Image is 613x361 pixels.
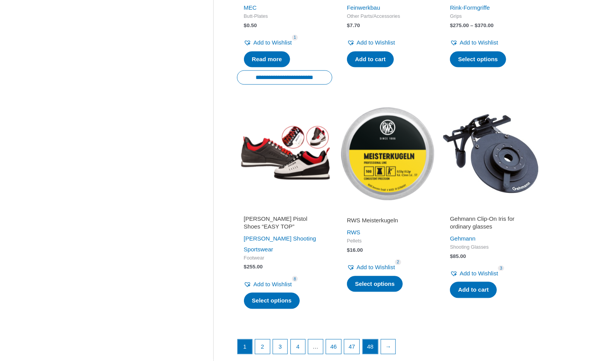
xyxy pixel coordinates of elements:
iframe: Customer reviews powered by Trustpilot [347,206,428,215]
span: Add to Wishlist [254,281,292,287]
iframe: Customer reviews powered by Trustpilot [244,206,325,215]
a: Read more about “Rubber knop” [244,51,290,67]
span: Add to Wishlist [254,39,292,46]
a: Page 3 [273,339,288,354]
bdi: 16.00 [347,247,363,253]
span: Butt-Plates [244,13,325,20]
span: Add to Wishlist [460,270,498,277]
img: SAUER Pistol Shoes "EASY TOP" [237,106,332,201]
span: $ [450,253,453,259]
span: Footwear [244,255,325,261]
img: RWS Meisterkugeln [340,106,435,201]
span: Add to Wishlist [357,39,395,46]
span: Add to Wishlist [460,39,498,46]
a: Page 2 [255,339,270,354]
a: Select options for “SAUER Pistol Shoes "EASY TOP"” [244,292,300,309]
span: $ [347,247,350,253]
a: Rink-Formgriffe [450,4,490,11]
span: 2 [395,259,401,265]
bdi: 255.00 [244,264,263,270]
a: Gehmann Clip-On Iris for ordinary glasses [450,215,531,233]
a: Add to Wishlist [244,279,292,290]
span: Shooting Glasses [450,244,531,251]
span: 3 [498,265,504,271]
span: Page 1 [238,339,252,354]
a: Add to Wishlist [244,37,292,48]
img: Gehmann Clip-On Iris [443,106,538,201]
span: $ [244,22,247,28]
a: Page 4 [291,339,306,354]
span: $ [244,264,247,270]
span: Other Parts/Accessories [347,13,428,20]
span: $ [450,22,453,28]
a: Gehmann [450,235,476,242]
span: Pellets [347,238,428,244]
h2: Gehmann Clip-On Iris for ordinary glasses [450,215,531,230]
bdi: 275.00 [450,22,469,28]
a: Add to Wishlist [450,37,498,48]
h2: RWS Meisterkugeln [347,217,428,224]
span: Grips [450,13,531,20]
a: Add to Wishlist [450,268,498,279]
a: MEC [244,4,257,11]
span: – [470,22,474,28]
a: Page 47 [344,339,359,354]
bdi: 370.00 [475,22,494,28]
a: [PERSON_NAME] Shooting Sportswear [244,235,316,253]
a: Page 46 [326,339,341,354]
a: RWS [347,229,361,236]
a: Select options for “Rink Grip for Sport Pistol” [450,51,506,67]
a: Page 48 [363,339,378,354]
span: $ [347,22,350,28]
a: RWS Meisterkugeln [347,217,428,227]
a: Add to Wishlist [347,262,395,273]
a: [PERSON_NAME] Pistol Shoes “EASY TOP” [244,215,325,233]
iframe: Customer reviews powered by Trustpilot [450,206,531,215]
a: → [381,339,396,354]
a: Feinwerkbau [347,4,380,11]
span: 1 [292,34,298,40]
bdi: 0.50 [244,22,257,28]
a: Add to Wishlist [347,37,395,48]
span: … [308,339,323,354]
a: Add to cart: “Gehmann Clip-On Iris for ordinary glasses” [450,282,497,298]
span: Add to Wishlist [357,264,395,270]
span: 8 [292,276,298,282]
span: $ [475,22,478,28]
a: Select options for “RWS Meisterkugeln” [347,276,403,292]
bdi: 7.70 [347,22,360,28]
nav: Product Pagination [237,339,539,358]
h2: [PERSON_NAME] Pistol Shoes “EASY TOP” [244,215,325,230]
bdi: 85.00 [450,253,466,259]
a: Add to cart: “FWB O-Ring 490002” [347,51,394,67]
